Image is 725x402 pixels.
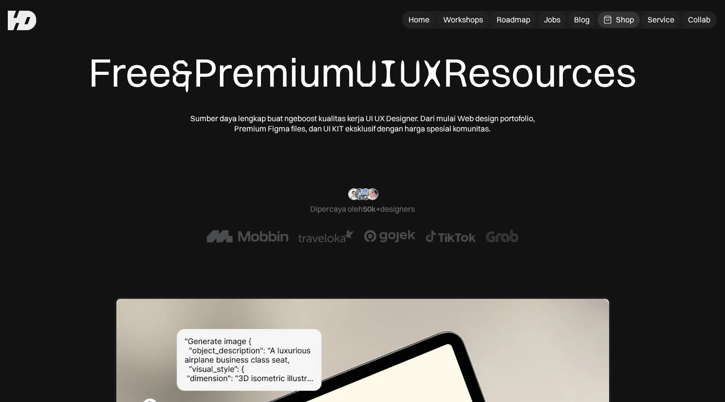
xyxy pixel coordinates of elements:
[403,12,435,28] a: Home
[491,12,536,28] a: Roadmap
[437,12,489,28] a: Workshops
[597,12,640,28] a: Shop
[682,12,716,28] a: Collab
[642,12,680,28] a: Service
[171,50,193,98] span: &
[568,12,595,28] a: Blog
[310,204,415,214] div: Dipercaya oleh designers
[648,15,674,25] div: Service
[497,15,530,25] div: Roadmap
[363,204,380,214] span: 50k+
[187,113,538,134] div: Sumber daya lengkap buat ngeboost kualitas kerja UI UX Designer. Dari mulai Web design portofolio...
[443,15,483,25] div: Workshops
[688,15,710,25] div: Collab
[616,15,634,25] div: Shop
[574,15,590,25] div: Blog
[89,49,636,98] div: Free Premium Resources
[355,50,443,98] span: UIUX
[538,12,566,28] a: Jobs
[409,15,429,25] div: Home
[544,15,560,25] div: Jobs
